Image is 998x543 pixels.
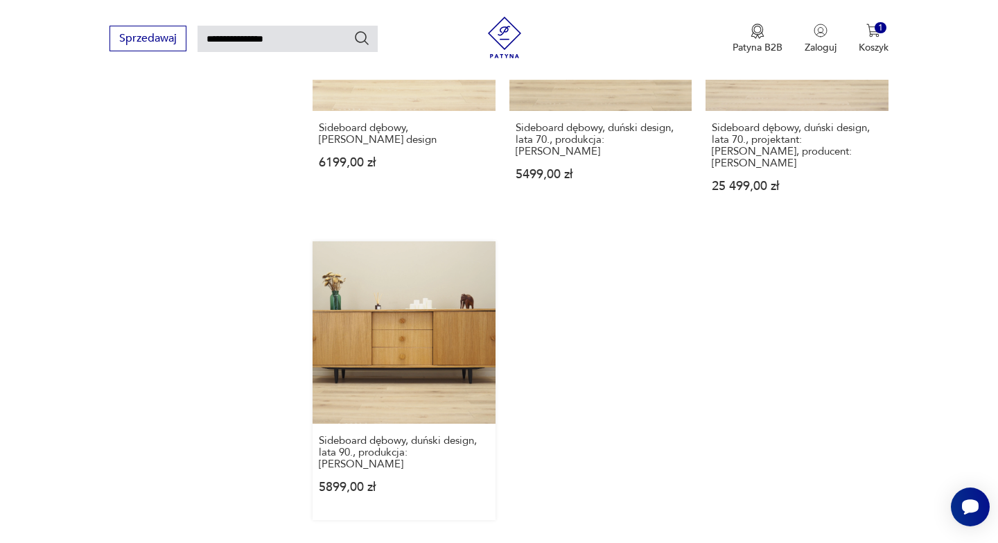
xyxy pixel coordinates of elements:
[951,488,990,526] iframe: Smartsupp widget button
[319,481,489,493] p: 5899,00 zł
[805,41,837,54] p: Zaloguj
[814,24,828,37] img: Ikonka użytkownika
[859,24,888,54] button: 1Koszyk
[751,24,764,39] img: Ikona medalu
[110,26,186,51] button: Sprzedawaj
[319,435,489,470] h3: Sideboard dębowy, duński design, lata 90., produkcja: [PERSON_NAME]
[859,41,888,54] p: Koszyk
[484,17,525,58] img: Patyna - sklep z meblami i dekoracjami vintage
[733,41,782,54] p: Patyna B2B
[319,157,489,169] p: 6199,00 zł
[313,241,495,520] a: Sideboard dębowy, duński design, lata 90., produkcja: DaniaSideboard dębowy, duński design, lata ...
[866,24,880,37] img: Ikona koszyka
[516,169,685,180] p: 5499,00 zł
[516,122,685,157] h3: Sideboard dębowy, duński design, lata 70., produkcja: [PERSON_NAME]
[712,180,882,192] p: 25 499,00 zł
[733,24,782,54] button: Patyna B2B
[319,122,489,146] h3: Sideboard dębowy, [PERSON_NAME] design
[875,22,886,34] div: 1
[353,30,370,46] button: Szukaj
[733,24,782,54] a: Ikona medaluPatyna B2B
[110,35,186,44] a: Sprzedawaj
[712,122,882,169] h3: Sideboard dębowy, duński design, lata 70., projektant: [PERSON_NAME], producent: [PERSON_NAME]
[805,24,837,54] button: Zaloguj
